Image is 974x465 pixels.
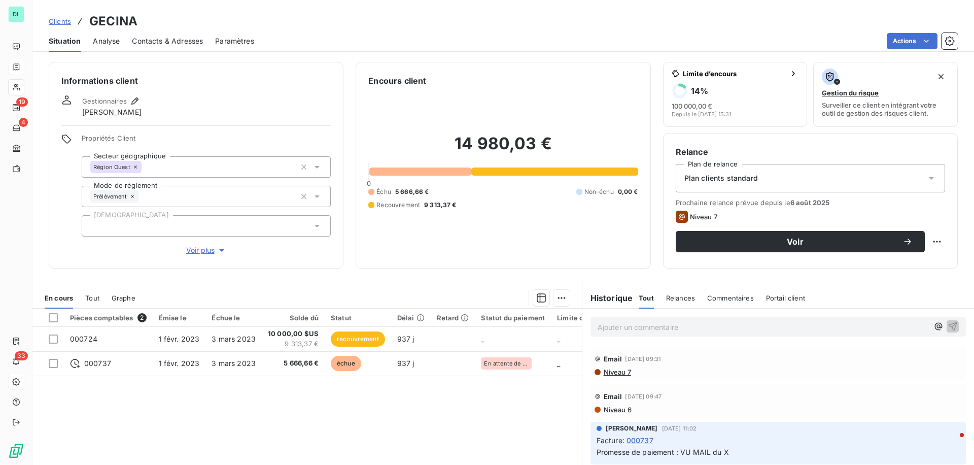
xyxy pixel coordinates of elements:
[268,358,319,369] span: 5 666,66 €
[8,6,24,22] div: DL
[90,221,98,230] input: Ajouter une valeur
[368,75,426,87] h6: Encours client
[663,62,808,127] button: Limite d’encours14%100 000,00 €Depuis le [DATE] 15:31
[676,198,945,207] span: Prochaine relance prévue depuis le
[672,111,731,117] span: Depuis le [DATE] 15:31
[84,358,111,369] span: 000737
[666,294,695,302] span: Relances
[618,187,638,196] span: 0,00 €
[822,89,879,97] span: Gestion du risque
[627,435,653,446] span: 000737
[186,245,227,255] span: Voir plus
[376,187,391,196] span: Échu
[212,314,256,322] div: Échue le
[268,339,319,349] span: 9 313,37 €
[368,134,638,164] h2: 14 980,03 €
[70,313,147,322] div: Pièces comptables
[625,393,662,400] span: [DATE] 09:47
[268,329,319,339] span: 10 000,00 $US
[395,187,429,196] span: 5 666,66 €
[822,101,949,117] span: Surveiller ce client en intégrant votre outil de gestion des risques client.
[606,424,658,433] span: [PERSON_NAME]
[625,356,661,362] span: [DATE] 09:31
[49,16,71,26] a: Clients
[639,294,654,302] span: Tout
[85,294,99,302] span: Tout
[484,360,529,367] span: En attente de bon à payer
[690,213,717,221] span: Niveau 7
[159,335,200,343] span: 1 févr. 2023
[481,335,484,343] span: _
[603,368,631,376] span: Niveau 7
[397,335,414,343] span: 937 j
[142,162,150,172] input: Ajouter une valeur
[707,294,754,302] span: Commentaires
[8,99,24,116] a: 19
[61,75,331,87] h6: Informations client
[604,355,622,363] span: Email
[597,448,729,456] span: Promesse de paiement : VU MAIL du X
[112,294,135,302] span: Graphe
[557,335,560,343] span: _
[557,314,612,322] div: Limite d'encours
[367,179,371,187] span: 0
[813,62,958,127] button: Gestion du risqueSurveiller ce client en intégrant votre outil de gestion des risques client.
[93,36,120,46] span: Analyse
[137,313,147,322] span: 2
[676,146,945,158] h6: Relance
[82,245,331,256] button: Voir plus
[887,33,937,49] button: Actions
[16,97,28,107] span: 19
[790,198,830,207] span: 6 août 2025
[584,187,614,196] span: Non-échu
[684,173,758,183] span: Plan clients standard
[8,443,24,459] img: Logo LeanPay
[159,359,200,368] span: 1 févr. 2023
[481,314,545,322] div: Statut du paiement
[268,314,319,322] div: Solde dû
[212,359,256,368] span: 3 mars 2023
[82,134,331,148] span: Propriétés Client
[82,107,142,117] span: [PERSON_NAME]
[582,292,633,304] h6: Historique
[331,314,385,322] div: Statut
[676,231,925,252] button: Voir
[597,435,624,446] span: Facture :
[89,12,137,30] h3: GECINA
[557,359,560,368] span: _
[93,164,130,170] span: Région Ouest
[603,406,632,414] span: Niveau 6
[15,351,28,360] span: 33
[132,36,203,46] span: Contacts & Adresses
[331,331,385,347] span: recouvrement
[331,356,361,371] span: échue
[940,430,964,455] iframe: Intercom live chat
[19,118,28,127] span: 4
[662,425,697,431] span: [DATE] 11:02
[93,193,127,200] span: Prélèvement
[683,70,786,78] span: Limite d’encours
[604,392,622,401] span: Email
[766,294,805,302] span: Portail client
[376,201,420,210] span: Recouvrement
[397,314,425,322] div: Délai
[159,314,200,322] div: Émise le
[691,86,708,96] h6: 14 %
[45,294,73,302] span: En cours
[215,36,254,46] span: Paramètres
[424,201,457,210] span: 9 313,37 €
[70,335,97,343] span: 000724
[672,102,712,110] span: 100 000,00 €
[82,97,127,105] span: Gestionnaires
[8,120,24,136] a: 4
[49,36,81,46] span: Situation
[49,17,71,25] span: Clients
[397,359,414,368] span: 937 j
[688,238,902,246] span: Voir
[437,314,469,322] div: Retard
[212,335,256,343] span: 3 mars 2023
[138,192,147,201] input: Ajouter une valeur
